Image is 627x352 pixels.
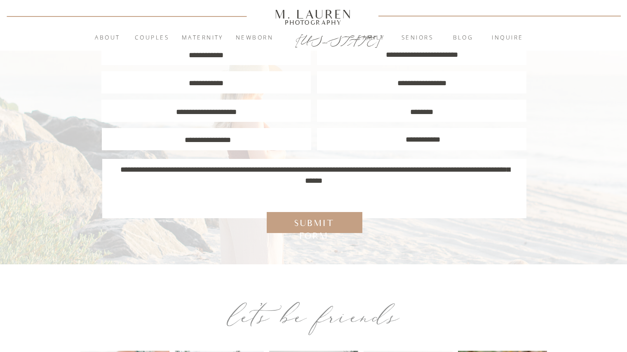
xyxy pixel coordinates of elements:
[255,9,373,19] a: M. Lauren
[350,33,394,42] a: Family
[395,33,440,42] a: Seniors
[232,33,277,42] a: Newborn
[182,293,446,333] div: let’s be friends
[130,33,174,42] a: Couples
[295,34,333,44] a: [US_STATE]
[279,217,349,228] a: Submit form
[441,33,486,42] a: blog
[92,33,124,42] a: About
[181,33,225,42] a: Maternity
[486,33,530,42] a: inquire
[276,20,352,24] a: Photography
